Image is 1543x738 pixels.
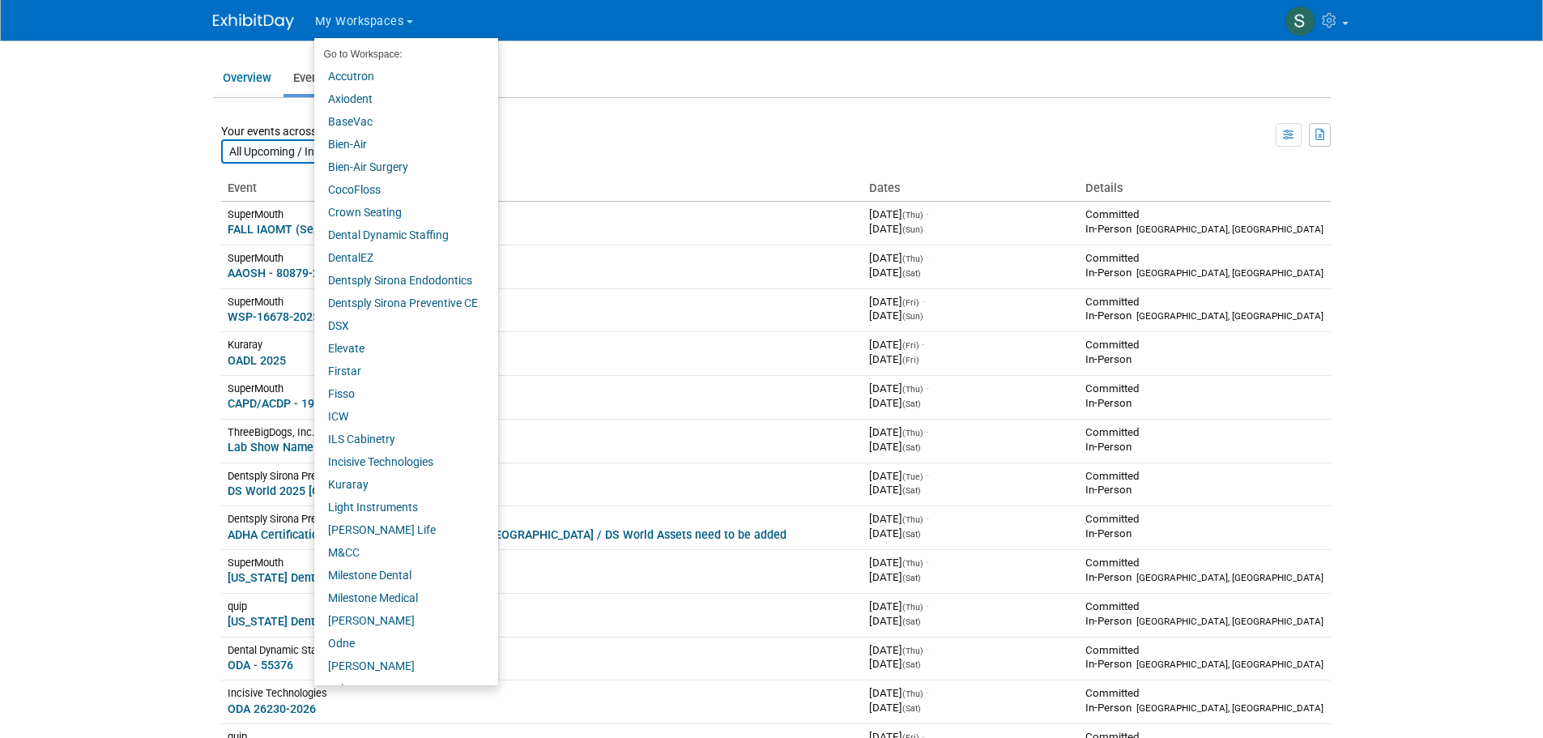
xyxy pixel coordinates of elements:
a: Bien-Air Surgery [314,156,486,178]
span: - [926,426,929,438]
td: [DATE] [863,593,1079,637]
a: Axiodent [314,87,486,110]
span: (Sun) [902,224,923,235]
span: (Thu) [902,384,923,395]
div: Committed [1085,512,1323,527]
span: - [926,557,929,569]
img: Samantha Meyers [1285,6,1315,36]
div: SuperMouth [228,382,857,395]
span: (Thu) [902,514,923,525]
span: [GEOGRAPHIC_DATA], [GEOGRAPHIC_DATA] [1136,310,1323,322]
span: [GEOGRAPHIC_DATA], [GEOGRAPHIC_DATA] [1136,702,1323,714]
div: Committed [1085,295,1323,309]
div: In-Person [1085,657,1323,672]
span: (Fri) [902,340,919,351]
a: Light Instruments [314,496,486,518]
div: quip [228,599,857,613]
div: [DATE] [869,222,1072,237]
div: In-Person [1085,527,1323,541]
div: [DATE] [869,701,1072,715]
a: ODA - 55376 [228,659,293,672]
span: (Fri) [902,355,919,365]
a: AAOSH - 80879-2025 [228,267,339,279]
a: Dentsply Sirona Endodontics [314,269,486,292]
div: Committed [1085,686,1323,701]
div: Committed [1085,469,1323,484]
span: (Thu) [902,646,923,656]
span: (Tue) [902,471,923,482]
div: SuperMouth [228,207,857,221]
div: Committed [1085,207,1323,222]
div: In-Person [1085,266,1323,280]
div: [DATE] [869,657,1072,672]
a: M&CC [314,541,486,564]
span: - [922,296,925,308]
td: [DATE] [863,680,1079,724]
div: Committed [1085,382,1323,396]
a: Milestone Dental [314,564,486,587]
div: [DATE] [869,527,1072,541]
a: Firstar [314,360,486,382]
a: Events [283,62,338,94]
a: CAPD/ACDP - 19845-2025 [228,397,364,410]
span: - [926,644,929,656]
div: [DATE] [869,396,1072,411]
span: (Sat) [902,485,921,496]
a: [PERSON_NAME] [314,655,486,677]
div: Kuraray [228,338,857,352]
div: SuperMouth [228,251,857,265]
span: (Thu) [902,210,923,220]
a: FALL IAOMT (Sept.) - 55719-2025 [228,223,404,236]
span: - [926,470,929,482]
div: Committed [1085,338,1323,352]
a: Odne [314,632,486,655]
span: [GEOGRAPHIC_DATA], [GEOGRAPHIC_DATA] [1136,224,1323,235]
a: ICW [314,405,486,428]
span: [GEOGRAPHIC_DATA], [GEOGRAPHIC_DATA] [1136,659,1323,670]
span: (Sat) [902,573,921,583]
span: (Thu) [902,689,923,699]
span: (Thu) [902,428,923,438]
a: Incisive Technologies [314,450,486,473]
a: Milestone Medical [314,587,486,609]
td: [DATE] [863,202,1079,245]
div: [DATE] [869,266,1072,280]
a: DSX [314,314,486,337]
div: Your events across 30 workspaces [221,123,436,164]
div: SuperMouth [228,295,857,309]
td: [DATE] [863,419,1079,463]
div: Dentsply Sirona Preventive CE [228,469,857,483]
span: - [926,208,929,220]
span: - [922,339,925,351]
span: (Sat) [902,659,921,670]
span: (Sat) [902,399,921,409]
a: [US_STATE] Dental Association (ODA) - 67070 [228,615,466,628]
div: Incisive Technologies [228,686,857,700]
a: ILS Cabinetry [314,428,486,450]
li: Go to Workspace: [314,44,486,65]
a: Fisso [314,382,486,405]
a: CocoFloss [314,178,486,201]
i: Export to Spreadsheet (.csv) [1315,129,1326,140]
a: Accutron [314,65,486,87]
div: [DATE] [869,309,1072,323]
div: In-Person [1085,222,1323,237]
a: ADHA Certification Course [GEOGRAPHIC_DATA], [GEOGRAPHIC_DATA] / DS World Assets need to be added [228,528,786,541]
td: [DATE] [863,332,1079,376]
span: (Sat) [902,268,921,279]
div: Committed [1085,425,1323,440]
a: WSP-16678-2025 [228,310,319,323]
a: DS World 2025 [GEOGRAPHIC_DATA] [228,484,419,497]
div: In-Person [1085,309,1323,323]
td: [DATE] [863,376,1079,420]
div: SuperMouth [228,556,857,569]
a: BaseVac [314,110,486,133]
td: [DATE] [863,550,1079,594]
td: [DATE] [863,245,1079,288]
div: In-Person [1085,701,1323,715]
a: Dental Dynamic Staffing [314,224,486,246]
a: ODA 26230-2026 [228,702,316,715]
div: [DATE] [869,440,1072,454]
div: ThreeBigDogs, Inc. [228,425,857,439]
div: Dentsply Sirona Preventive CE [228,512,857,526]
